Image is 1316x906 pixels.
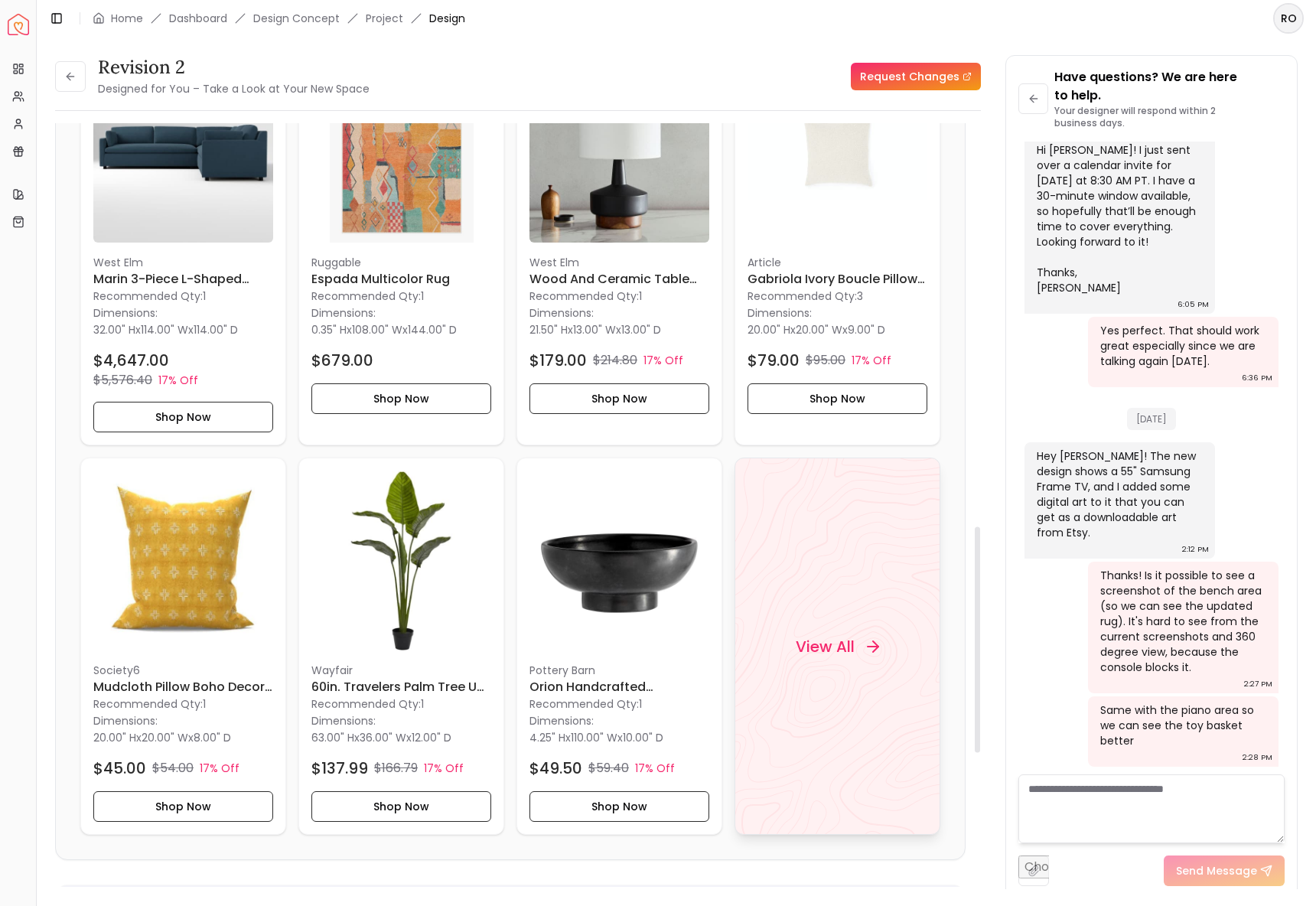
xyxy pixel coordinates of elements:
[93,663,273,678] p: Society6
[735,50,940,445] a: Gabriola Ivory Boucle Pillow Set With Insert-20"x20" imageArticleGabriola Ivory Boucle Pillow Set...
[80,50,286,445] a: Marin 3-Piece L-Shaped Sectional imageWest ElmMarin 3-Piece L-Shaped SectionalRecommended Qty:1Di...
[93,730,231,745] p: x x
[93,322,238,337] p: x x
[194,322,238,337] span: 114.00" D
[748,322,790,337] span: 20.00" H
[98,81,370,96] small: Designed for You – Take a Look at Your New Space
[735,458,940,835] a: View All
[529,678,709,696] h6: Orion Handcrafted Terracotta Bowls-Small
[142,730,188,745] span: 20.00" W
[1243,750,1272,765] div: 2:28 PM
[588,759,629,777] p: $59.40
[748,255,927,270] p: Article
[529,383,709,414] button: Shop Now
[851,63,981,90] a: Request Changes
[1182,542,1209,557] div: 2:12 PM
[848,322,885,337] span: 9.00" D
[1100,568,1263,675] div: Thanks! Is it possible to see a screenshot of the bench area (so we can see the updated rug). It'...
[311,304,376,322] p: Dimensions:
[93,678,273,696] h6: Mudcloth Pillow Boho Decor Throw Pillow With Insert-20"x20"
[93,402,273,432] button: Shop Now
[529,663,709,678] p: Pottery Barn
[735,50,940,445] div: Gabriola Ivory Boucle Pillow Set With Insert-20"x20"
[93,758,146,779] h4: $45.00
[366,11,403,26] a: Project
[529,304,594,322] p: Dimensions:
[1037,142,1200,295] div: Hi [PERSON_NAME]! I just sent over a calendar invite for [DATE] at 8:30 AM PT. I have a 30-minute...
[529,322,661,337] p: x x
[529,255,709,270] p: West Elm
[748,288,927,304] p: Recommended Qty: 3
[80,458,286,835] a: Mudcloth Pillow Boho Decor Throw Pillow With Insert-20"x20" imageSociety6Mudcloth Pillow Boho Dec...
[253,11,340,26] li: Design Concept
[298,458,504,835] a: 60in. Travelers Palm Tree UV Resistant (Indoor/Outdoor) Bay Isle Home™ imageWayfair60in. Traveler...
[298,50,504,445] a: Espada Multicolor Rug imageruggableEspada Multicolor RugRecommended Qty:1Dimensions:0.35" Hx108.0...
[194,730,231,745] span: 8.00" D
[8,14,29,35] img: Spacejoy Logo
[408,322,457,337] span: 144.00" D
[529,288,709,304] p: Recommended Qty: 1
[621,322,661,337] span: 13.00" D
[1100,323,1263,369] div: Yes perfect. That should work great especially since we are talking again [DATE].
[93,696,273,712] p: Recommended Qty: 1
[311,350,373,371] h4: $679.00
[80,50,286,445] div: Marin 3-Piece L-Shaped Sectional
[516,50,722,445] div: Wood And Ceramic Table Lamp
[748,63,927,243] img: Gabriola Ivory Boucle Pillow Set With Insert-20"x20" image
[1242,370,1272,386] div: 6:36 PM
[311,791,491,822] button: Shop Now
[516,458,722,835] div: Orion Handcrafted Terracotta Bowls-Small
[80,458,286,835] div: Mudcloth Pillow Boho Decor Throw Pillow With Insert-20"x20"
[200,761,239,776] p: 17% Off
[643,353,683,368] p: 17% Off
[1178,297,1209,312] div: 6:05 PM
[93,350,169,371] h4: $4,647.00
[623,730,663,745] span: 10.00" D
[529,471,709,650] img: Orion Handcrafted Terracotta Bowls-Small image
[93,63,273,243] img: Marin 3-Piece L-Shaped Sectional image
[352,322,402,337] span: 108.00" W
[573,322,616,337] span: 13.00" W
[424,761,464,776] p: 17% Off
[529,696,709,712] p: Recommended Qty: 1
[93,322,135,337] span: 32.00" H
[311,730,451,745] p: x x
[748,383,927,414] button: Shop Now
[311,712,376,730] p: Dimensions:
[93,288,273,304] p: Recommended Qty: 1
[311,663,491,678] p: Wayfair
[1100,702,1263,748] div: Same with the piano area so we can see the toy basket better
[1054,68,1285,105] p: Have questions? We are here to help.
[1037,448,1200,540] div: Hey [PERSON_NAME]! The new design shows a 55" Samsung Frame TV, and I added some digital art to i...
[169,11,227,26] a: Dashboard
[529,350,587,371] h4: $179.00
[529,730,565,745] span: 4.25" H
[852,353,891,368] p: 17% Off
[311,322,347,337] span: 0.35" H
[311,678,491,696] h6: 60in. Travelers Palm Tree UV Resistant (Indoor/Outdoor) [GEOGRAPHIC_DATA] Home™
[360,730,406,745] span: 36.00" W
[374,759,418,777] p: $166.79
[93,11,465,26] nav: breadcrumb
[529,758,582,779] h4: $49.50
[141,322,188,337] span: 114.00" W
[311,288,491,304] p: Recommended Qty: 1
[8,14,29,35] a: Spacejoy
[93,255,273,270] p: West Elm
[529,63,709,243] img: Wood And Ceramic Table Lamp image
[748,322,885,337] p: x x
[93,270,273,288] h6: Marin 3-Piece L-Shaped Sectional
[796,322,842,337] span: 20.00" W
[311,471,491,650] img: 60in. Travelers Palm Tree UV Resistant (Indoor/Outdoor) Bay Isle Home™ image
[529,322,568,337] span: 21.50" H
[93,791,273,822] button: Shop Now
[311,758,368,779] h4: $137.99
[93,712,158,730] p: Dimensions:
[98,55,370,80] h3: Revision 2
[111,11,143,26] a: Home
[1244,676,1272,692] div: 2:27 PM
[529,270,709,288] h6: Wood And Ceramic Table Lamp
[529,712,594,730] p: Dimensions:
[529,791,709,822] button: Shop Now
[806,351,845,370] p: $95.00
